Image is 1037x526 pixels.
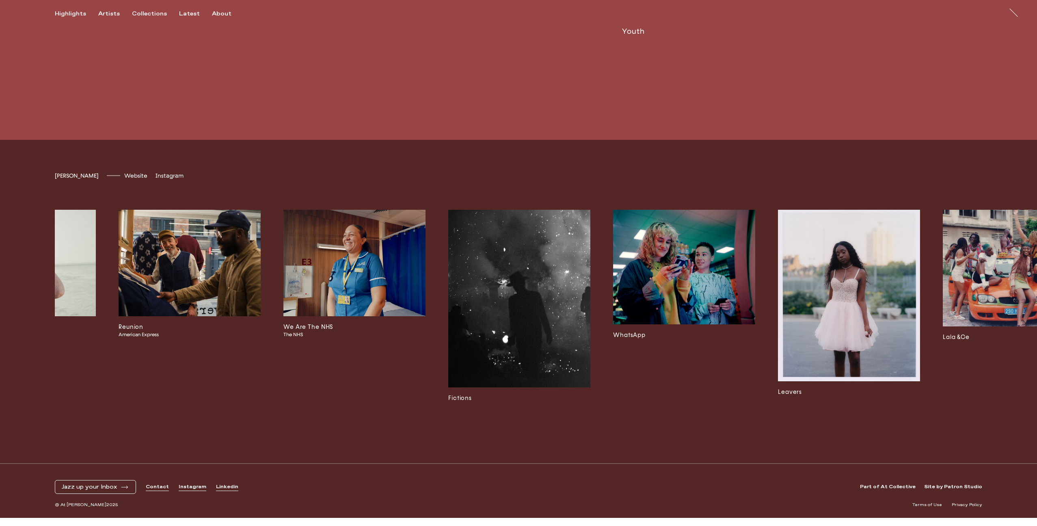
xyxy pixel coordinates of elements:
span: American Express [119,332,247,338]
h3: Fictions [448,394,590,403]
a: Instagram[PERSON_NAME].khan [156,172,184,179]
div: About [212,10,231,17]
button: Collections [132,10,179,17]
a: Privacy Policy [952,502,982,508]
a: Linkedin [216,484,238,491]
button: Artists [98,10,132,17]
button: About [212,10,244,17]
h3: Reunion [119,323,261,332]
span: [PERSON_NAME] [55,172,99,179]
a: WhatsApp [613,210,755,415]
a: Instagram [179,484,206,491]
div: Collections [132,10,167,17]
a: Site by Patron Studio [924,484,982,491]
h3: Leavers [778,388,920,397]
span: Jazz up your Inbox [62,484,117,491]
span: The NHS [283,332,412,338]
button: Highlights [55,10,98,17]
div: Artists [98,10,120,17]
button: Jazz up your Inbox [62,484,129,491]
a: Leavers [778,210,920,415]
h3: WhatsApp [613,331,755,340]
span: Instagram [156,172,184,179]
a: We Are The NHSThe NHS [283,210,426,415]
a: Contact [146,484,169,491]
a: Terms of Use [912,502,942,508]
a: ReunionAmerican Express [119,210,261,415]
span: © At [PERSON_NAME] 2025 [55,502,118,508]
h3: We Are The NHS [283,323,426,332]
a: Website[DOMAIN_NAME] [124,172,147,179]
span: Website [124,172,147,179]
div: Latest [179,10,200,17]
a: Part of At Collective [860,484,916,491]
a: Fictions [448,210,590,415]
button: Latest [179,10,212,17]
div: Highlights [55,10,86,17]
